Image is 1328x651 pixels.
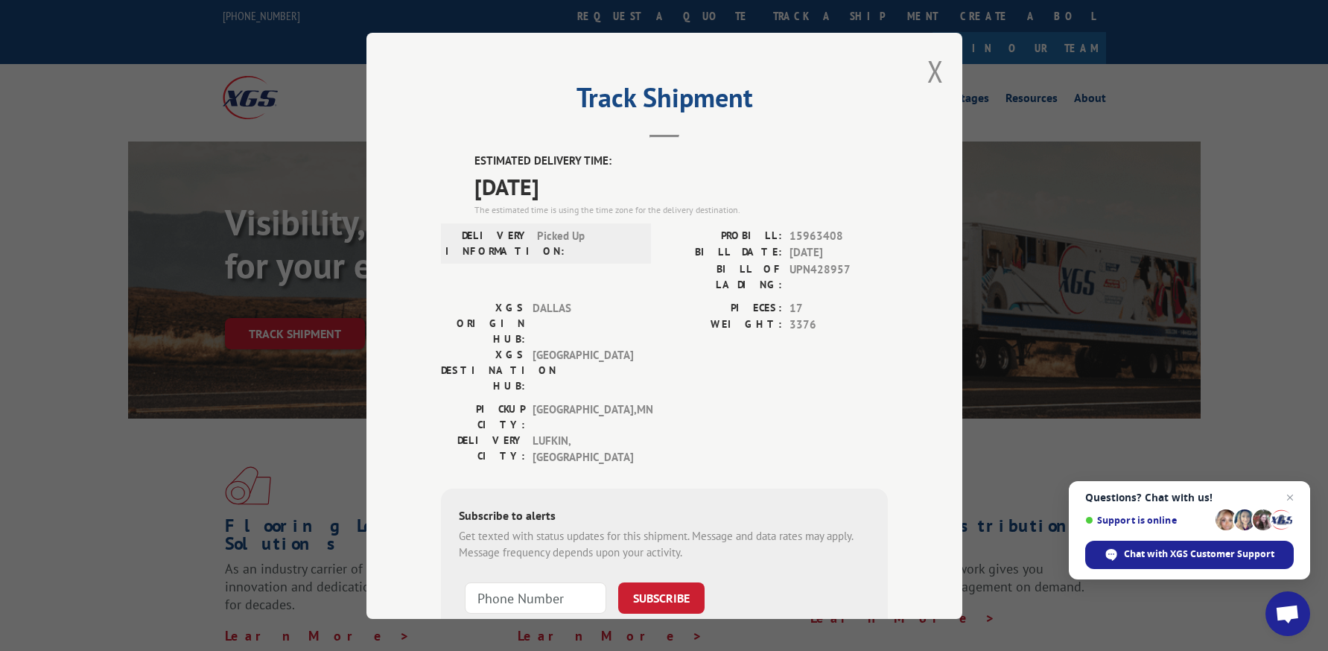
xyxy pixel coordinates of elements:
[790,261,888,292] span: UPN428957
[533,299,633,346] span: DALLAS
[441,299,525,346] label: XGS ORIGIN HUB:
[927,51,944,91] button: Close modal
[441,401,525,432] label: PICKUP CITY:
[465,582,606,613] input: Phone Number
[533,401,633,432] span: [GEOGRAPHIC_DATA] , MN
[790,244,888,261] span: [DATE]
[459,527,870,561] div: Get texted with status updates for this shipment. Message and data rates may apply. Message frequ...
[1085,492,1294,504] span: Questions? Chat with us!
[459,506,870,527] div: Subscribe to alerts
[1085,515,1210,526] span: Support is online
[664,227,782,244] label: PROBILL:
[441,432,525,466] label: DELIVERY CITY:
[790,317,888,334] span: 3376
[664,299,782,317] label: PIECES:
[1124,547,1274,561] span: Chat with XGS Customer Support
[474,153,888,170] label: ESTIMATED DELIVERY TIME:
[474,169,888,203] span: [DATE]
[664,261,782,292] label: BILL OF LADING:
[790,299,888,317] span: 17
[533,346,633,393] span: [GEOGRAPHIC_DATA]
[474,203,888,216] div: The estimated time is using the time zone for the delivery destination.
[664,244,782,261] label: BILL DATE:
[445,227,530,258] label: DELIVERY INFORMATION:
[790,227,888,244] span: 15963408
[533,432,633,466] span: LUFKIN , [GEOGRAPHIC_DATA]
[441,346,525,393] label: XGS DESTINATION HUB:
[664,317,782,334] label: WEIGHT:
[537,227,638,258] span: Picked Up
[1085,541,1294,569] span: Chat with XGS Customer Support
[441,87,888,115] h2: Track Shipment
[618,582,705,613] button: SUBSCRIBE
[1265,591,1310,636] a: Open chat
